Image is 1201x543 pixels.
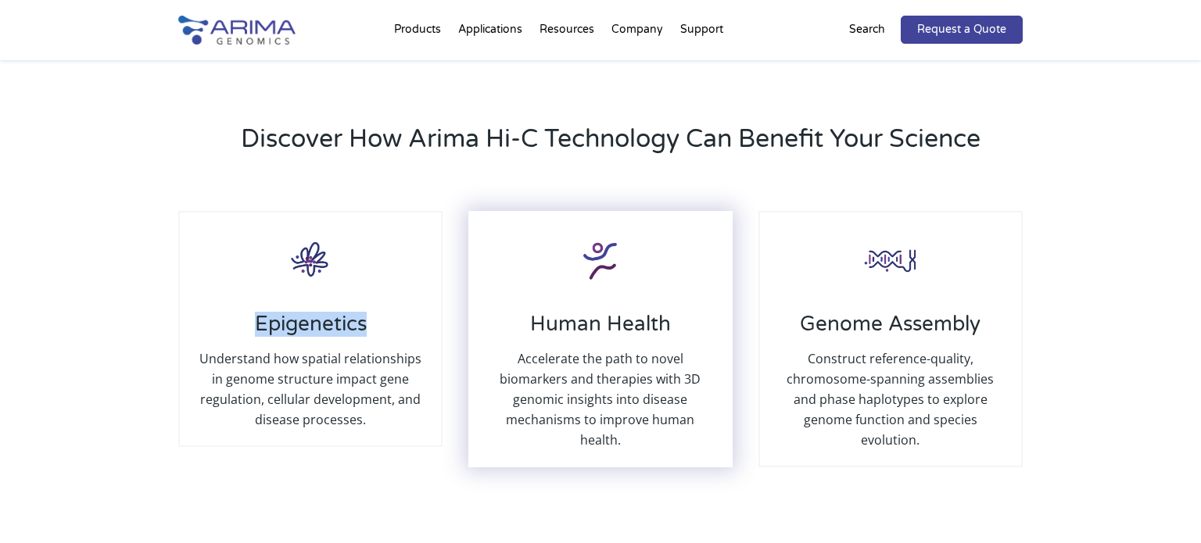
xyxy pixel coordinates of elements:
img: Arima-Genomics-logo [178,16,296,45]
img: Epigenetics_Icon_Arima-Genomics.png [279,228,342,291]
a: Request a Quote [901,16,1023,44]
p: Construct reference-quality, chromosome-spanning assemblies and phase haplotypes to explore genom... [776,348,1006,450]
p: Understand how spatial relationships in genome structure impact gene regulation, cellular develop... [195,348,425,430]
p: Accelerate the path to novel biomarkers and therapies with 3D genomic insights into disease mecha... [486,348,715,450]
img: Genome-Assembly_Icon_Arima-Genomics.png [859,228,922,291]
h3: Human Health [486,312,715,348]
h3: Genome Assembly [776,312,1006,348]
h2: Discover How Arima Hi-C Technology Can Benefit Your Science [241,122,1023,169]
p: Search [849,20,885,40]
h3: Epigenetics [195,312,425,348]
img: Human-Health_Icon_Arima-Genomics.png [569,228,632,291]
